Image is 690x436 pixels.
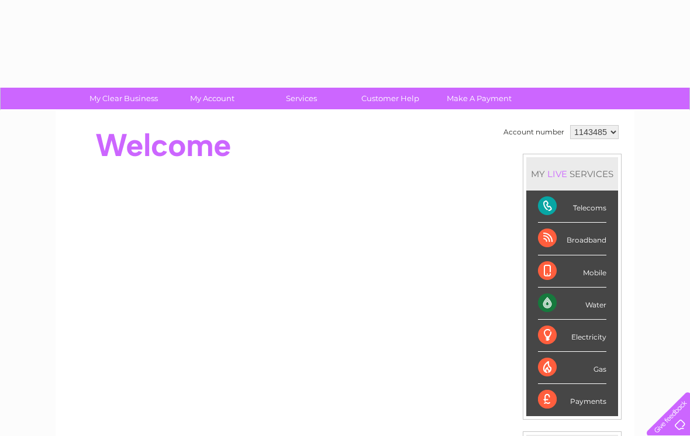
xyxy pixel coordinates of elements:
a: Make A Payment [431,88,527,109]
div: Broadband [538,223,606,255]
div: Electricity [538,320,606,352]
div: Payments [538,384,606,416]
a: My Account [164,88,261,109]
div: MY SERVICES [526,157,618,191]
a: Services [253,88,350,109]
a: Customer Help [342,88,439,109]
div: Mobile [538,255,606,288]
td: Account number [501,122,567,142]
div: Gas [538,352,606,384]
div: Water [538,288,606,320]
div: LIVE [545,168,570,179]
div: Telecoms [538,191,606,223]
a: My Clear Business [75,88,172,109]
